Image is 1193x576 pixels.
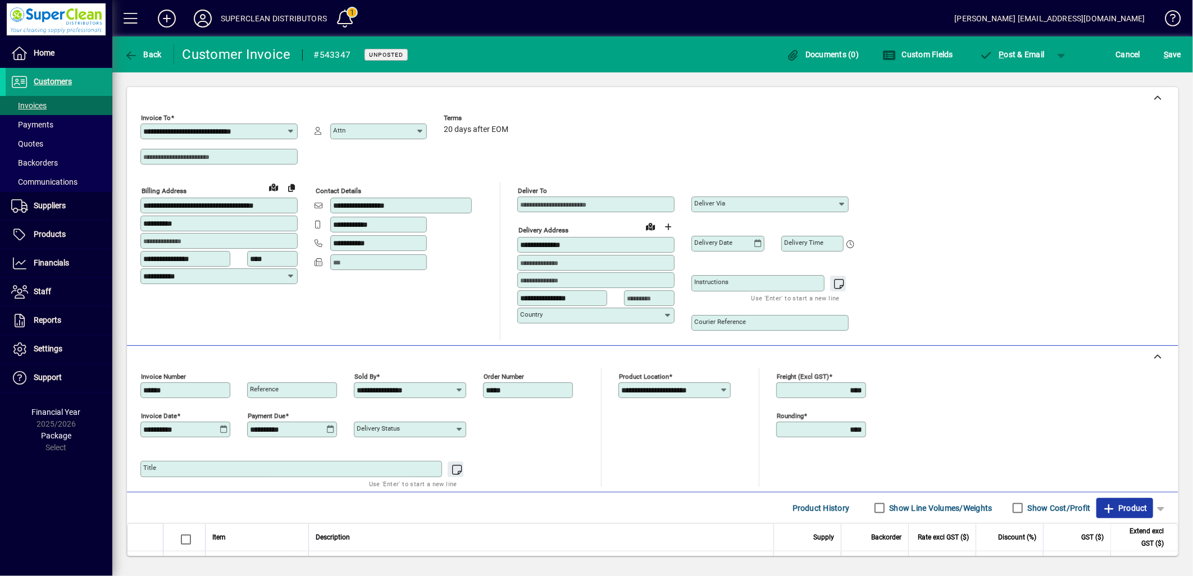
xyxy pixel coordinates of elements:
a: Products [6,221,112,249]
td: 22.56 [1043,551,1110,574]
mat-label: Payment due [248,412,285,420]
span: Rate excl GST ($) [918,531,969,543]
mat-label: Invoice number [141,373,186,381]
span: S [1164,50,1168,59]
a: Communications [6,172,112,191]
button: Product [1096,498,1153,518]
span: Back [124,50,162,59]
span: Backorder [871,531,901,543]
mat-label: Attn [333,126,345,134]
span: P [999,50,1004,59]
mat-label: Reference [250,385,279,393]
span: Settings [34,344,62,353]
span: ave [1164,45,1181,63]
mat-label: Delivery date [694,239,732,246]
span: Discount (%) [998,531,1036,543]
mat-label: Sold by [354,373,376,381]
mat-label: Invoice To [141,114,171,122]
td: 150.40 [1110,551,1178,574]
span: Documents (0) [786,50,859,59]
button: Back [121,44,165,65]
span: ost & Email [980,50,1045,59]
span: Package [41,431,71,440]
button: Add [149,8,185,29]
span: GST ($) [1081,531,1104,543]
a: Staff [6,278,112,306]
a: Knowledge Base [1156,2,1179,39]
label: Show Cost/Profit [1026,502,1091,514]
button: Save [1161,44,1184,65]
button: Documents (0) [784,44,862,65]
td: 0.0000 [976,551,1043,574]
a: Home [6,39,112,67]
mat-hint: Use 'Enter' to start a new line [752,291,840,304]
span: Payments [11,120,53,129]
mat-hint: Use 'Enter' to start a new line [369,477,457,490]
span: 20 days after EOM [444,125,508,134]
span: Reports [34,316,61,324]
span: Custom Fields [882,50,953,59]
button: Profile [185,8,221,29]
button: Product History [788,498,854,518]
mat-label: Freight (excl GST) [777,373,829,381]
span: Financial Year [32,408,81,417]
mat-label: Product location [619,373,669,381]
span: Staff [34,287,51,296]
span: Product History [793,499,850,517]
span: Product [1102,499,1148,517]
a: Suppliers [6,192,112,220]
span: Home [34,48,54,57]
span: Terms [444,115,511,122]
a: Quotes [6,134,112,153]
a: Invoices [6,96,112,115]
label: Show Line Volumes/Weights [887,502,992,514]
a: Backorders [6,153,112,172]
button: Cancel [1113,44,1144,65]
span: Unposted [369,51,403,58]
a: View on map [641,217,659,235]
span: Invoices [11,101,47,110]
span: Cancel [1116,45,1141,63]
mat-label: Courier Reference [694,318,746,326]
span: Financials [34,258,69,267]
button: Choose address [659,218,677,236]
mat-label: Rounding [777,412,804,420]
a: View on map [265,178,283,196]
span: Backorders [11,158,58,167]
span: Support [34,373,62,382]
mat-label: Delivery status [357,424,400,432]
a: Payments [6,115,112,134]
mat-label: Invoice date [141,412,177,420]
app-page-header-button: Back [112,44,174,65]
mat-label: Deliver via [694,199,725,207]
mat-label: Deliver To [518,187,547,195]
span: Description [316,531,350,543]
mat-label: Delivery time [784,239,823,246]
a: Reports [6,307,112,335]
button: Post & Email [974,44,1050,65]
div: [PERSON_NAME] [EMAIL_ADDRESS][DOMAIN_NAME] [955,10,1145,28]
div: SUPERCLEAN DISTRIBUTORS [221,10,327,28]
a: Financials [6,249,112,277]
span: Products [34,230,66,239]
mat-label: Order number [484,373,524,381]
span: Quotes [11,139,43,148]
span: Extend excl GST ($) [1118,525,1164,550]
mat-label: Instructions [694,278,728,286]
span: Supply [813,531,834,543]
span: Customers [34,77,72,86]
a: Settings [6,335,112,363]
div: #543347 [314,46,351,64]
mat-label: Title [143,464,156,472]
span: Item [212,531,226,543]
span: Communications [11,177,78,186]
a: Support [6,364,112,392]
button: Copy to Delivery address [283,179,300,196]
div: Customer Invoice [183,45,291,63]
span: Suppliers [34,201,66,210]
mat-label: Country [520,310,543,318]
button: Custom Fields [880,44,956,65]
